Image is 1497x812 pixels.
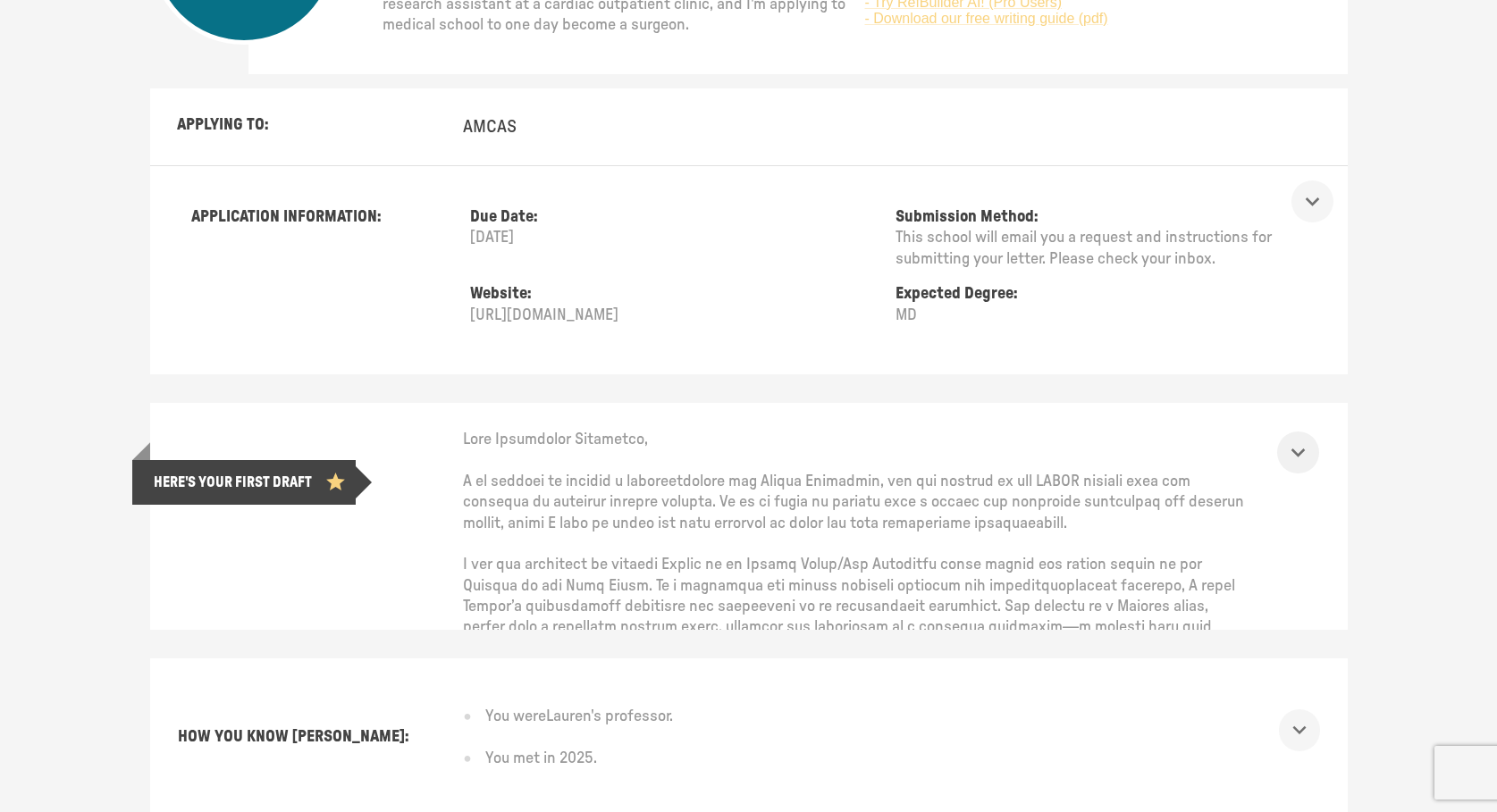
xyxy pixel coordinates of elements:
[865,11,1348,27] a: - Download our free writing guide (pdf)
[485,749,597,769] p: You met in 2025 .
[485,707,673,727] p: You were Lauren 's professor .
[177,115,463,136] p: APPLYING TO:
[470,284,881,305] p: Website:
[154,473,312,492] p: HERE'S YOUR FIRST DRAFT
[896,306,1307,326] p: MD
[896,207,1307,228] p: Submission Method:
[178,727,408,748] p: HOW YOU KNOW [PERSON_NAME]:
[1279,709,1321,751] button: show more
[896,284,1307,305] p: Expected Degree:
[463,115,749,138] p: AMCAS
[470,228,881,248] p: [DATE]
[470,207,881,228] p: Due Date:
[1277,431,1319,473] button: show more
[1291,180,1333,222] button: show more
[896,228,1307,270] p: This school will email you a request and instructions for submitting your letter. Please check yo...
[191,207,381,228] p: APPLICATION INFORMATION:
[470,306,881,326] p: [URL][DOMAIN_NAME]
